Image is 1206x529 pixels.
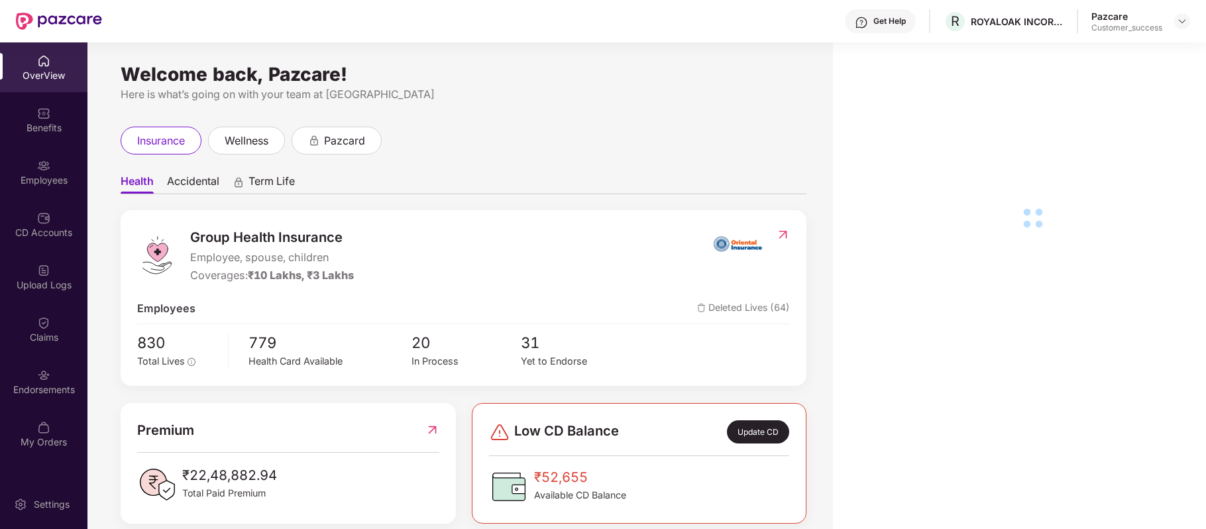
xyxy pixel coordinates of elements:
img: New Pazcare Logo [16,13,102,30]
div: Health Card Available [248,354,411,369]
span: Deleted Lives (64) [697,300,790,317]
span: 830 [137,331,219,354]
span: ₹10 Lakhs, ₹3 Lakhs [248,268,354,282]
span: ₹52,655 [534,467,626,488]
img: insurerIcon [713,227,763,260]
img: svg+xml;base64,PHN2ZyBpZD0iSG9tZSIgeG1sbnM9Imh0dHA6Ly93d3cudzMub3JnLzIwMDAvc3ZnIiB3aWR0aD0iMjAiIG... [37,54,50,68]
span: Employee, spouse, children [190,249,354,266]
img: logo [137,235,177,275]
span: insurance [137,133,185,149]
img: PaidPremiumIcon [137,465,177,504]
span: Health [121,174,154,194]
img: RedirectIcon [425,420,439,441]
span: Total Paid Premium [182,486,277,500]
div: Coverages: [190,267,354,284]
div: animation [308,134,320,146]
div: Yet to Endorse [521,354,630,369]
img: svg+xml;base64,PHN2ZyBpZD0iRW1wbG95ZWVzIiB4bWxucz0iaHR0cDovL3d3dy53My5vcmcvMjAwMC9zdmciIHdpZHRoPS... [37,159,50,172]
div: In Process [411,354,520,369]
img: svg+xml;base64,PHN2ZyBpZD0iQ2xhaW0iIHhtbG5zPSJodHRwOi8vd3d3LnczLm9yZy8yMDAwL3N2ZyIgd2lkdGg9IjIwIi... [37,316,50,329]
span: Available CD Balance [534,488,626,502]
span: Group Health Insurance [190,227,354,248]
span: Term Life [248,174,295,194]
span: Employees [137,300,195,317]
img: svg+xml;base64,PHN2ZyBpZD0iSGVscC0zMngzMiIgeG1sbnM9Imh0dHA6Ly93d3cudzMub3JnLzIwMDAvc3ZnIiB3aWR0aD... [855,16,868,29]
span: R [951,13,959,29]
div: Settings [30,498,74,511]
img: svg+xml;base64,PHN2ZyBpZD0iRGFuZ2VyLTMyeDMyIiB4bWxucz0iaHR0cDovL3d3dy53My5vcmcvMjAwMC9zdmciIHdpZH... [489,422,510,443]
span: pazcard [324,133,365,149]
div: Get Help [873,16,906,27]
img: svg+xml;base64,PHN2ZyBpZD0iQ0RfQWNjb3VudHMiIGRhdGEtbmFtZT0iQ0QgQWNjb3VudHMiIHhtbG5zPSJodHRwOi8vd3... [37,211,50,225]
div: Update CD [727,420,790,443]
img: deleteIcon [697,304,706,312]
span: wellness [225,133,268,149]
span: 20 [411,331,520,354]
span: Premium [137,420,194,441]
span: Low CD Balance [514,420,619,443]
span: Total Lives [137,355,185,367]
img: svg+xml;base64,PHN2ZyBpZD0iU2V0dGluZy0yMHgyMCIgeG1sbnM9Imh0dHA6Ly93d3cudzMub3JnLzIwMDAvc3ZnIiB3aW... [14,498,27,511]
span: 31 [521,331,630,354]
img: svg+xml;base64,PHN2ZyBpZD0iRHJvcGRvd24tMzJ4MzIiIHhtbG5zPSJodHRwOi8vd3d3LnczLm9yZy8yMDAwL3N2ZyIgd2... [1177,16,1187,27]
span: 779 [248,331,411,354]
img: CDBalanceIcon [489,467,529,506]
img: svg+xml;base64,PHN2ZyBpZD0iQmVuZWZpdHMiIHhtbG5zPSJodHRwOi8vd3d3LnczLm9yZy8yMDAwL3N2ZyIgd2lkdGg9Ij... [37,107,50,120]
div: Welcome back, Pazcare! [121,69,806,80]
span: info-circle [188,358,195,366]
div: ROYALOAK INCORPORATION PRIVATE LIMITED [971,15,1064,28]
span: ₹22,48,882.94 [182,465,277,486]
img: svg+xml;base64,PHN2ZyBpZD0iTXlfT3JkZXJzIiBkYXRhLW5hbWU9Ik15IE9yZGVycyIgeG1sbnM9Imh0dHA6Ly93d3cudz... [37,421,50,434]
img: svg+xml;base64,PHN2ZyBpZD0iRW5kb3JzZW1lbnRzIiB4bWxucz0iaHR0cDovL3d3dy53My5vcmcvMjAwMC9zdmciIHdpZH... [37,369,50,382]
div: Customer_success [1091,23,1162,33]
span: Accidental [167,174,219,194]
img: RedirectIcon [776,228,790,241]
div: Pazcare [1091,10,1162,23]
img: svg+xml;base64,PHN2ZyBpZD0iVXBsb2FkX0xvZ3MiIGRhdGEtbmFtZT0iVXBsb2FkIExvZ3MiIHhtbG5zPSJodHRwOi8vd3... [37,264,50,277]
div: Here is what’s going on with your team at [GEOGRAPHIC_DATA] [121,86,806,103]
div: animation [233,176,245,188]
